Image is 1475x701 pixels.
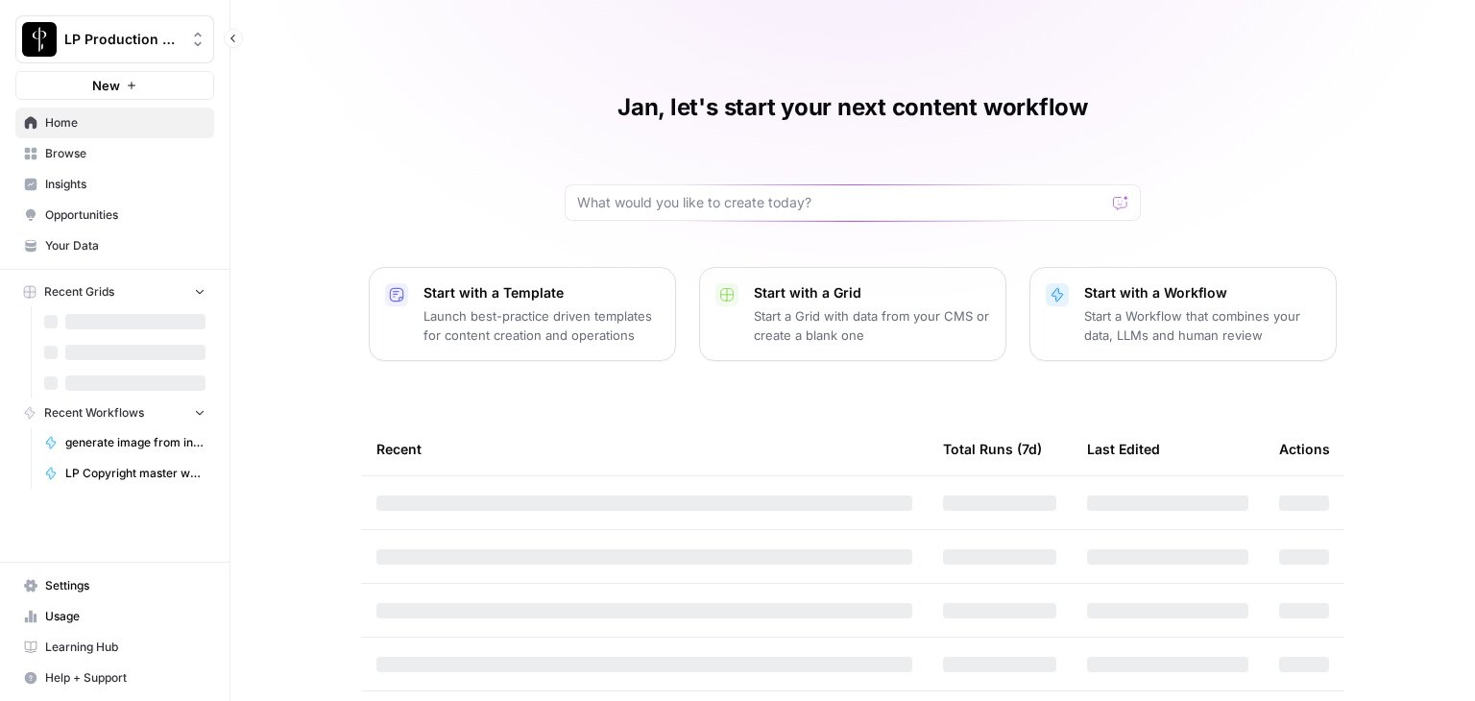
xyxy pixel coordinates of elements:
div: Recent [376,423,912,475]
span: Opportunities [45,206,206,224]
span: Recent Grids [44,283,114,301]
span: New [92,76,120,95]
button: Workspace: LP Production Workloads [15,15,214,63]
button: Recent Grids [15,278,214,306]
a: Your Data [15,230,214,261]
button: Start with a GridStart a Grid with data from your CMS or create a blank one [699,267,1006,361]
p: Launch best-practice driven templates for content creation and operations [423,306,660,345]
span: Usage [45,608,206,625]
div: Last Edited [1087,423,1160,475]
h1: Jan, let's start your next content workflow [617,92,1088,123]
a: Browse [15,138,214,169]
a: LP Copyright master workflow [36,458,214,489]
button: Start with a WorkflowStart a Workflow that combines your data, LLMs and human review [1029,267,1337,361]
span: Browse [45,145,206,162]
input: What would you like to create today? [577,193,1105,212]
span: generate image from input image using imagen, host on LP AWS bucket [65,434,206,451]
span: Help + Support [45,669,206,687]
a: Usage [15,601,214,632]
button: New [15,71,214,100]
a: Home [15,108,214,138]
a: Settings [15,570,214,601]
span: Home [45,114,206,132]
a: Opportunities [15,200,214,230]
span: Learning Hub [45,639,206,656]
p: Start with a Workflow [1084,283,1320,302]
p: Start with a Grid [754,283,990,302]
p: Start a Grid with data from your CMS or create a blank one [754,306,990,345]
div: Actions [1279,423,1330,475]
span: LP Copyright master workflow [65,465,206,482]
button: Recent Workflows [15,399,214,427]
p: Start a Workflow that combines your data, LLMs and human review [1084,306,1320,345]
a: Learning Hub [15,632,214,663]
span: Settings [45,577,206,594]
a: Insights [15,169,214,200]
span: Recent Workflows [44,404,144,422]
span: LP Production Workloads [64,30,181,49]
button: Help + Support [15,663,214,693]
span: Insights [45,176,206,193]
img: LP Production Workloads Logo [22,22,57,57]
button: Start with a TemplateLaunch best-practice driven templates for content creation and operations [369,267,676,361]
p: Start with a Template [423,283,660,302]
a: generate image from input image using imagen, host on LP AWS bucket [36,427,214,458]
span: Your Data [45,237,206,254]
div: Total Runs (7d) [943,423,1042,475]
